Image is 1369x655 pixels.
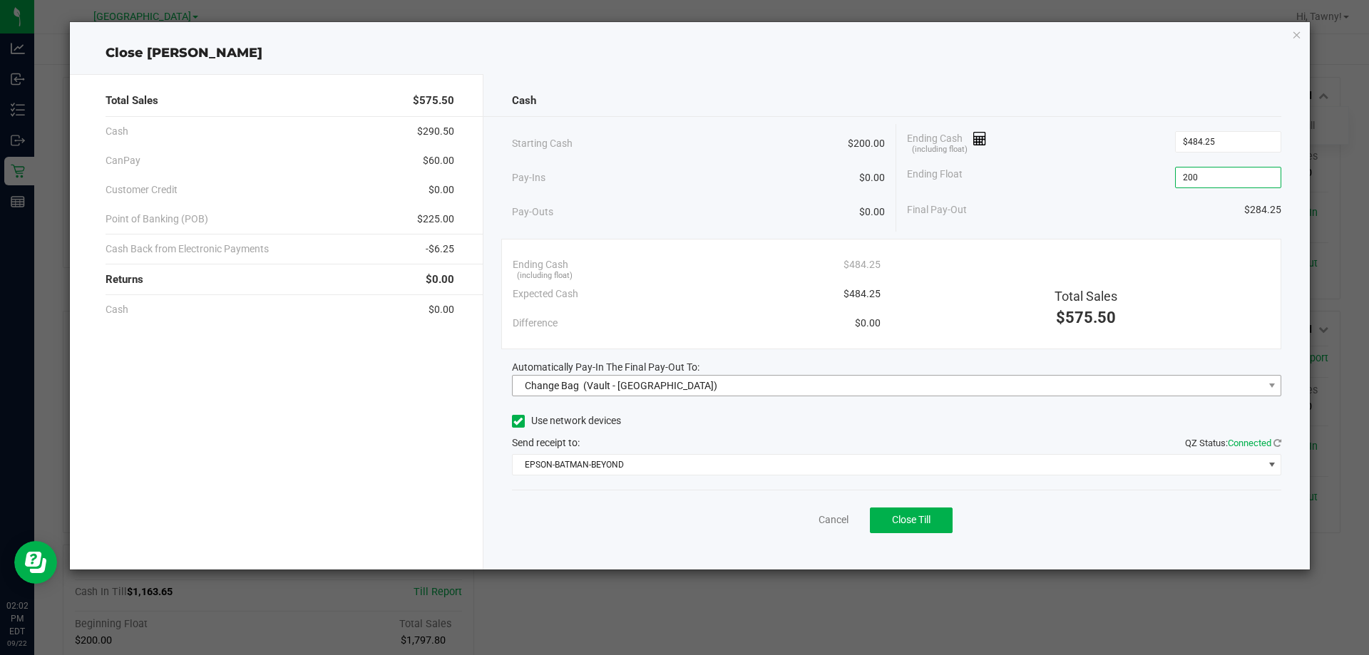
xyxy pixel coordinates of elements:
span: (including float) [517,270,573,282]
span: $575.50 [413,93,454,109]
span: Ending Cash [513,257,568,272]
span: -$6.25 [426,242,454,257]
span: Pay-Outs [512,205,553,220]
span: Connected [1228,438,1271,448]
span: (Vault - [GEOGRAPHIC_DATA]) [583,380,717,391]
span: EPSON-BATMAN-BEYOND [513,455,1263,475]
span: Customer Credit [106,182,178,197]
span: $484.25 [844,257,881,272]
span: $200.00 [848,136,885,151]
span: $0.00 [859,205,885,220]
button: Close Till [870,507,953,533]
span: Final Pay-Out [907,202,967,217]
span: $225.00 [417,212,454,227]
span: Send receipt to: [512,437,580,448]
span: Difference [513,316,558,331]
span: Cash [106,302,128,317]
span: Close Till [892,514,930,525]
span: $290.50 [417,124,454,139]
span: $0.00 [859,170,885,185]
span: (including float) [912,144,968,156]
label: Use network devices [512,413,621,428]
span: $0.00 [426,272,454,288]
span: QZ Status: [1185,438,1281,448]
span: Ending Float [907,167,963,188]
span: Starting Cash [512,136,573,151]
span: $0.00 [855,316,881,331]
span: Pay-Ins [512,170,545,185]
span: Ending Cash [907,131,987,153]
div: Close [PERSON_NAME] [70,43,1311,63]
span: Total Sales [106,93,158,109]
span: Cash [106,124,128,139]
span: $0.00 [429,182,454,197]
span: Automatically Pay-In The Final Pay-Out To: [512,361,699,373]
span: Cash Back from Electronic Payments [106,242,269,257]
div: Returns [106,264,454,295]
span: Expected Cash [513,287,578,301]
span: $575.50 [1056,309,1116,326]
span: $284.25 [1244,202,1281,217]
span: $0.00 [429,302,454,317]
span: Cash [512,93,536,109]
span: $60.00 [423,153,454,168]
span: Total Sales [1055,289,1117,304]
span: $484.25 [844,287,881,301]
a: Cancel [819,512,848,527]
span: CanPay [106,153,140,168]
span: Point of Banking (POB) [106,212,208,227]
span: Change Bag [525,380,579,391]
iframe: Resource center [14,541,57,584]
